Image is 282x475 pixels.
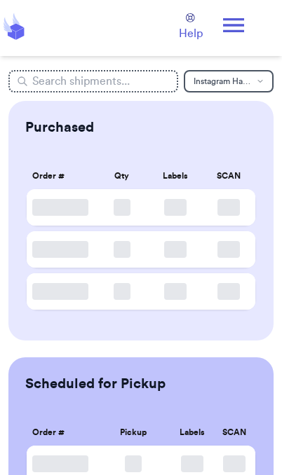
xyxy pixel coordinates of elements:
[8,70,178,92] input: Search shipments...
[27,416,95,448] th: Order #
[95,416,172,448] th: Pickup
[194,77,251,85] span: Instagram Handle
[95,160,149,192] th: Qty
[149,160,202,192] th: Labels
[27,160,95,192] th: Order #
[171,416,213,448] th: Labels
[202,160,255,192] th: SCAN
[25,118,94,137] h2: Purchased
[179,13,203,42] a: Help
[213,416,255,448] th: SCAN
[184,70,274,92] button: Instagram Handle
[25,374,166,394] h2: Scheduled for Pickup
[179,25,203,42] span: Help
